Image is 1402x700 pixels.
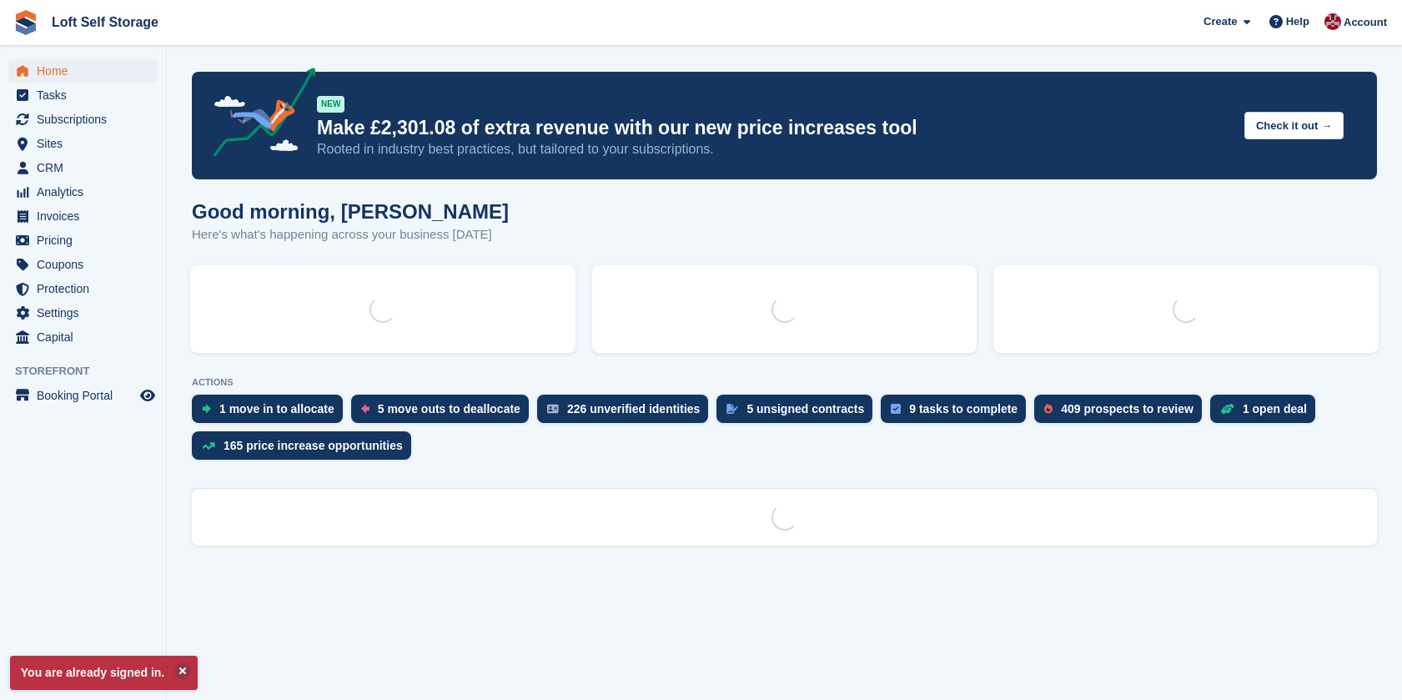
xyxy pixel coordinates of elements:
[8,156,158,179] a: menu
[8,180,158,204] a: menu
[881,395,1034,431] a: 9 tasks to complete
[8,108,158,131] a: menu
[15,363,166,380] span: Storefront
[8,384,158,407] a: menu
[8,325,158,349] a: menu
[37,253,137,276] span: Coupons
[1220,403,1234,415] img: deal-1b604bf984904fb50ccaf53a9ad4b4a5d6e5aea283cecdc64d6e3604feb123c2.svg
[726,404,738,414] img: contract_signature_icon-13c848040528278c33f63329250d36e43548de30e8caae1d1a13099fd9432cc5.svg
[192,431,420,468] a: 165 price increase opportunities
[317,96,344,113] div: NEW
[1344,14,1387,31] span: Account
[8,132,158,155] a: menu
[746,402,864,415] div: 5 unsigned contracts
[1244,112,1344,139] button: Check it out →
[1243,402,1307,415] div: 1 open deal
[567,402,701,415] div: 226 unverified identities
[1324,13,1341,30] img: James Johnson
[192,395,351,431] a: 1 move in to allocate
[138,385,158,405] a: Preview store
[224,439,403,452] div: 165 price increase opportunities
[317,116,1231,140] p: Make £2,301.08 of extra revenue with our new price increases tool
[547,404,559,414] img: verify_identity-adf6edd0f0f0b5bbfe63781bf79b02c33cf7c696d77639b501bdc392416b5a36.svg
[351,395,537,431] a: 5 move outs to deallocate
[13,10,38,35] img: stora-icon-8386f47178a22dfd0bd8f6a31ec36ba5ce8667c1dd55bd0f319d3a0aa187defe.svg
[45,8,165,36] a: Loft Self Storage
[202,404,211,414] img: move_ins_to_allocate_icon-fdf77a2bb77ea45bf5b3d319d69a93e2d87916cf1d5bf7949dd705db3b84f3ca.svg
[37,156,137,179] span: CRM
[37,59,137,83] span: Home
[37,204,137,228] span: Invoices
[8,59,158,83] a: menu
[192,377,1377,388] p: ACTIONS
[1061,402,1193,415] div: 409 prospects to review
[716,395,881,431] a: 5 unsigned contracts
[37,180,137,204] span: Analytics
[37,108,137,131] span: Subscriptions
[8,83,158,107] a: menu
[37,325,137,349] span: Capital
[219,402,334,415] div: 1 move in to allocate
[891,404,901,414] img: task-75834270c22a3079a89374b754ae025e5fb1db73e45f91037f5363f120a921f8.svg
[317,140,1231,159] p: Rooted in industry best practices, but tailored to your subscriptions.
[192,225,509,244] p: Here's what's happening across your business [DATE]
[1210,395,1324,431] a: 1 open deal
[37,384,137,407] span: Booking Portal
[537,395,717,431] a: 226 unverified identities
[909,402,1018,415] div: 9 tasks to complete
[1286,13,1309,30] span: Help
[8,229,158,252] a: menu
[1044,404,1053,414] img: prospect-51fa495bee0391a8d652442698ab0144808aea92771e9ea1ae160a38d050c398.svg
[202,442,215,450] img: price_increase_opportunities-93ffe204e8149a01c8c9dc8f82e8f89637d9d84a8eef4429ea346261dce0b2c0.svg
[8,253,158,276] a: menu
[37,301,137,325] span: Settings
[378,402,520,415] div: 5 move outs to deallocate
[8,204,158,228] a: menu
[37,83,137,107] span: Tasks
[199,68,316,163] img: price-adjustments-announcement-icon-8257ccfd72463d97f412b2fc003d46551f7dbcb40ab6d574587a9cd5c0d94...
[8,277,158,300] a: menu
[37,229,137,252] span: Pricing
[361,404,369,414] img: move_outs_to_deallocate_icon-f764333ba52eb49d3ac5e1228854f67142a1ed5810a6f6cc68b1a99e826820c5.svg
[37,132,137,155] span: Sites
[1034,395,1210,431] a: 409 prospects to review
[8,301,158,325] a: menu
[1204,13,1237,30] span: Create
[37,277,137,300] span: Protection
[10,656,198,690] p: You are already signed in.
[192,200,509,223] h1: Good morning, [PERSON_NAME]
